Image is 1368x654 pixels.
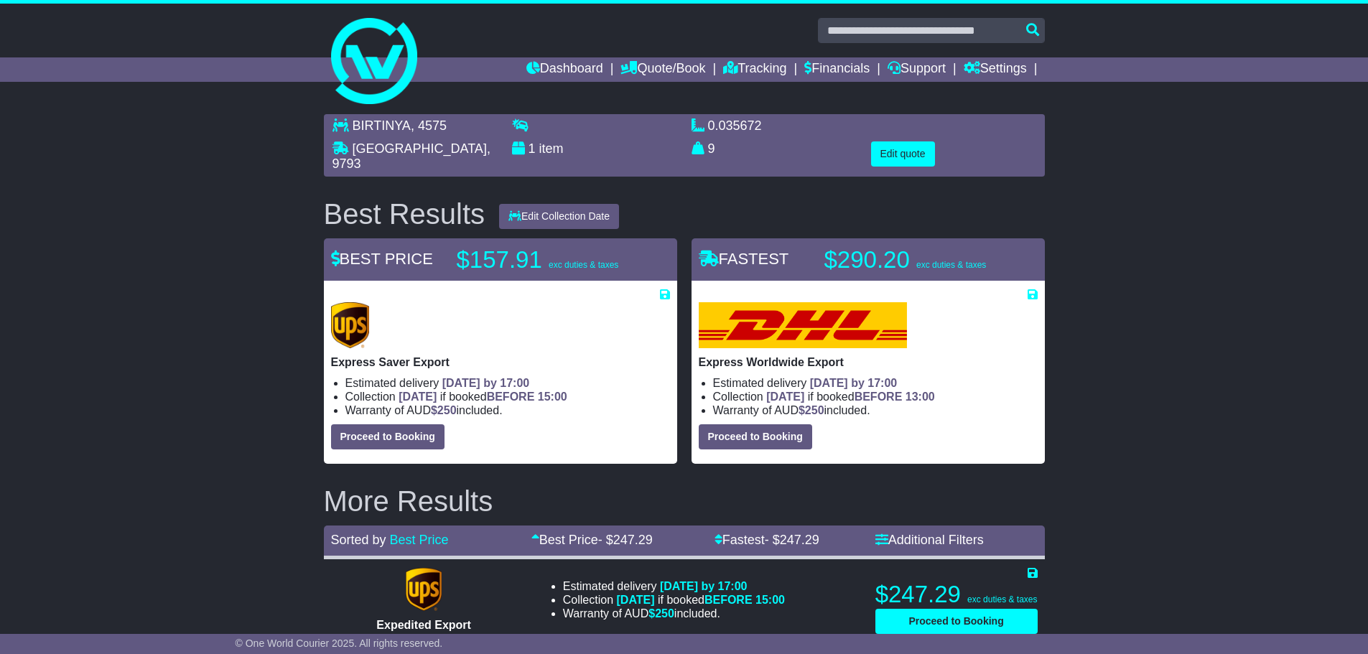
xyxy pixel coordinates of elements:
button: Proceed to Booking [875,609,1038,634]
li: Warranty of AUD included. [345,403,670,417]
li: Estimated delivery [345,376,670,390]
a: Tracking [723,57,786,82]
h2: More Results [324,485,1045,517]
div: Best Results [317,198,493,230]
span: © One World Courier 2025. All rights reserved. [236,637,443,649]
span: 250 [437,404,457,416]
a: Quote/Book [620,57,705,82]
li: Estimated delivery [713,376,1038,390]
a: Support [888,57,946,82]
span: , 4575 [411,118,447,133]
span: 250 [805,404,824,416]
span: if booked [766,391,934,403]
img: UPS (new): Expedited Export [406,568,442,611]
span: BIRTINYA [353,118,411,133]
a: Additional Filters [875,533,984,547]
span: exc duties & taxes [967,594,1037,604]
span: $ [648,607,674,620]
span: - $ [598,533,653,547]
span: 9 [708,141,715,156]
span: 13:00 [906,391,935,403]
span: 15:00 [538,391,567,403]
span: $ [431,404,457,416]
span: exc duties & taxes [549,260,618,270]
span: if booked [399,391,567,403]
p: $290.20 [824,246,1004,274]
button: Proceed to Booking [331,424,445,449]
li: Collection [563,593,785,607]
li: Warranty of AUD included. [713,403,1038,417]
a: Fastest- $247.29 [715,533,819,547]
span: if booked [617,594,785,606]
li: Estimated delivery [563,579,785,593]
span: [DATE] [399,391,437,403]
button: Proceed to Booking [699,424,812,449]
p: Express Saver Export [331,355,670,369]
span: BEFORE [487,391,535,403]
span: 247.29 [613,533,653,547]
li: Collection [345,390,670,403]
li: Collection [713,390,1038,403]
span: BEFORE [704,594,753,606]
span: exc duties & taxes [916,260,986,270]
span: BEST PRICE [331,250,433,268]
span: 1 [529,141,536,156]
button: Edit Collection Date [499,204,619,229]
span: [DATE] by 17:00 [660,580,748,592]
span: item [539,141,564,156]
span: 15:00 [755,594,785,606]
span: - $ [765,533,819,547]
span: Sorted by [331,533,386,547]
img: DHL: Express Worldwide Export [699,302,907,348]
span: 247.29 [780,533,819,547]
span: FASTEST [699,250,789,268]
a: Financials [804,57,870,82]
span: $ [799,404,824,416]
p: $157.91 [457,246,636,274]
img: UPS (new): Express Saver Export [331,302,370,348]
a: Best Price [390,533,449,547]
li: Warranty of AUD included. [563,607,785,620]
p: $247.29 [875,580,1038,609]
p: Express Worldwide Export [699,355,1038,369]
span: BEFORE [855,391,903,403]
span: [DATE] [766,391,804,403]
a: Settings [964,57,1027,82]
span: [GEOGRAPHIC_DATA] [353,141,487,156]
span: [DATE] by 17:00 [442,377,530,389]
button: Edit quote [871,141,935,167]
span: 0.035672 [708,118,762,133]
span: 250 [655,607,674,620]
a: Dashboard [526,57,603,82]
span: , 9793 [332,141,490,172]
a: Best Price- $247.29 [531,533,653,547]
span: Expedited Export [376,619,471,631]
span: [DATE] by 17:00 [810,377,898,389]
span: [DATE] [617,594,655,606]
